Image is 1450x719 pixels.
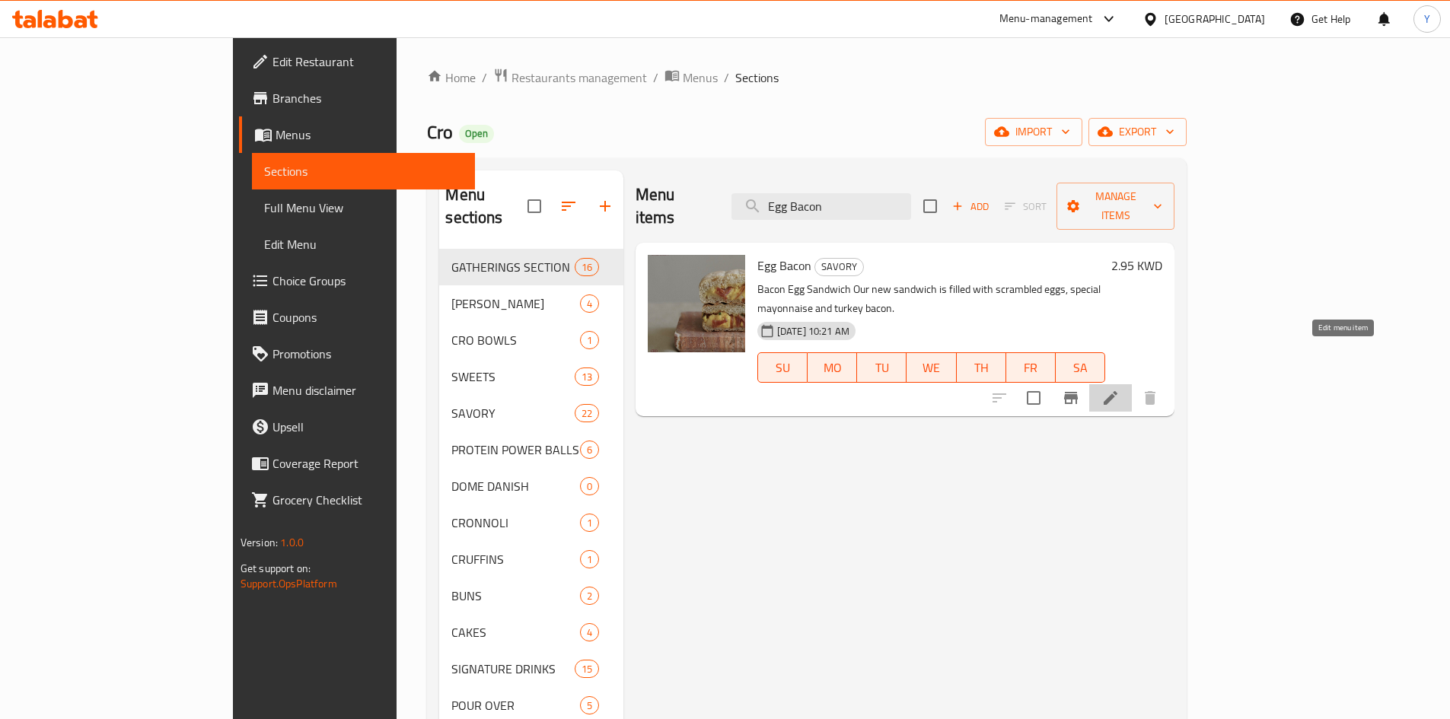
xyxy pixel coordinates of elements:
span: Coupons [272,308,463,326]
div: items [580,696,599,714]
a: Branches [239,80,475,116]
span: Restaurants management [511,68,647,87]
h2: Menu items [636,183,713,229]
span: MO [814,357,851,379]
a: Support.OpsPlatform [241,574,337,593]
span: Select to update [1018,382,1050,414]
span: Get support on: [241,558,311,578]
span: 22 [575,406,598,421]
a: Menus [664,68,718,87]
a: Grocery Checklist [239,482,475,518]
span: 15 [575,662,598,676]
span: Open [459,127,494,140]
span: 2 [581,589,598,603]
span: CRO BOWLS [451,331,579,349]
span: 6 [581,443,598,457]
span: SA [1062,357,1099,379]
a: Upsell [239,409,475,445]
button: import [985,118,1082,146]
span: 1 [581,516,598,530]
div: Open [459,125,494,143]
li: / [653,68,658,87]
span: Menus [683,68,718,87]
span: 0 [581,479,598,494]
button: TH [957,352,1006,383]
span: [PERSON_NAME] [451,294,579,313]
span: 1 [581,552,598,567]
a: Sections [252,153,475,189]
button: Manage items [1056,183,1174,230]
span: FR [1012,357,1050,379]
div: PROTEIN POWER BALLS [451,441,579,459]
span: Menu disclaimer [272,381,463,399]
div: SAVORY [814,258,864,276]
a: Coverage Report [239,445,475,482]
a: Promotions [239,336,475,372]
button: SU [757,352,808,383]
div: SWEETS13 [439,358,623,395]
button: WE [907,352,956,383]
span: CRUFFINS [451,550,579,568]
span: Full Menu View [264,199,463,217]
span: Version: [241,533,278,552]
li: / [724,68,729,87]
span: Menus [276,126,463,144]
div: items [580,587,599,605]
p: Bacon Egg Sandwich Our new sandwich is filled with scrambled eggs, special mayonnaise and turkey ... [757,280,1105,318]
button: Add [946,195,995,218]
span: CRONNOLI [451,514,579,532]
span: 1 [581,333,598,348]
button: SA [1056,352,1105,383]
nav: breadcrumb [427,68,1187,87]
h2: Menu sections [445,183,527,229]
li: / [482,68,487,87]
span: 5 [581,698,598,713]
div: CRUFFINS1 [439,541,623,577]
span: Egg Bacon [757,254,811,277]
div: items [580,514,599,532]
span: GATHERINGS SECTION [451,258,574,276]
span: CAKES [451,623,579,641]
div: GATHERINGS SECTION16 [439,249,623,285]
span: SAVORY [451,404,574,422]
a: Menu disclaimer [239,372,475,409]
div: CRO BOWLS1 [439,322,623,358]
a: Choice Groups [239,262,475,299]
span: Add [950,198,991,215]
input: search [731,193,911,220]
a: Full Menu View [252,189,475,226]
span: SU [764,357,801,379]
button: Add section [587,188,623,224]
span: Edit Menu [264,235,463,253]
span: Select all sections [518,190,550,222]
span: Choice Groups [272,272,463,290]
span: Add item [946,195,995,218]
a: Edit Menu [252,226,475,262]
span: import [997,122,1070,142]
span: Edit Restaurant [272,52,463,71]
div: Menu-management [999,10,1093,28]
span: TU [863,357,900,379]
a: Restaurants management [493,68,647,87]
div: [PERSON_NAME]4 [439,285,623,322]
div: SIGNATURE DRINKS [451,660,574,678]
span: 4 [581,625,598,640]
div: items [580,477,599,495]
div: SAVORY22 [439,395,623,431]
span: SWEETS [451,367,574,386]
div: items [580,623,599,641]
div: DOME DANISH0 [439,468,623,504]
div: items [580,441,599,459]
div: PROTEIN POWER BALLS6 [439,431,623,468]
button: delete [1132,380,1168,416]
div: CAKES4 [439,614,623,651]
span: BUNS [451,587,579,605]
span: 1.0.0 [280,533,304,552]
a: Edit Restaurant [239,43,475,80]
div: items [575,404,599,422]
span: Upsell [272,418,463,436]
